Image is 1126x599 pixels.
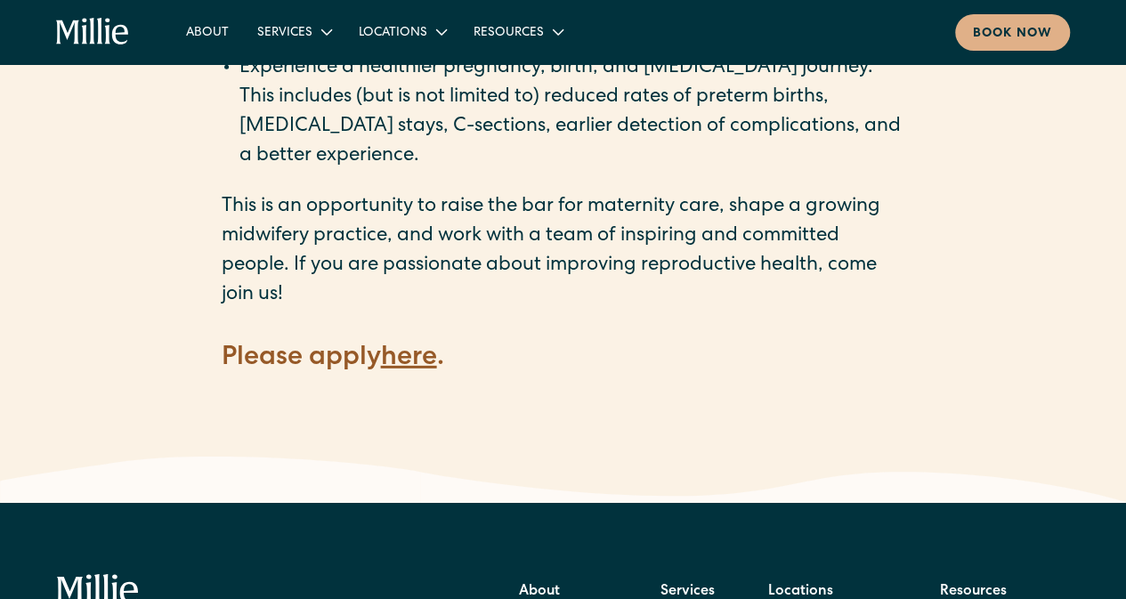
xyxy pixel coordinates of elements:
[344,17,459,46] div: Locations
[172,17,243,46] a: About
[239,54,905,172] li: Experience a healthier pregnancy, birth, and [MEDICAL_DATA] journey. This includes (but is not li...
[768,585,833,599] strong: Locations
[940,585,1007,599] strong: Resources
[973,25,1052,44] div: Book now
[474,24,544,43] div: Resources
[359,24,427,43] div: Locations
[222,193,905,311] p: This is an opportunity to raise the bar for maternity care, shape a growing midwifery practice, a...
[243,17,344,46] div: Services
[437,345,444,372] strong: .
[222,345,381,372] strong: Please apply
[660,585,715,599] strong: Services
[257,24,312,43] div: Services
[955,14,1070,51] a: Book now
[222,311,905,340] p: ‍
[56,18,129,46] a: home
[222,377,905,407] p: ‍
[459,17,576,46] div: Resources
[381,345,437,372] a: here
